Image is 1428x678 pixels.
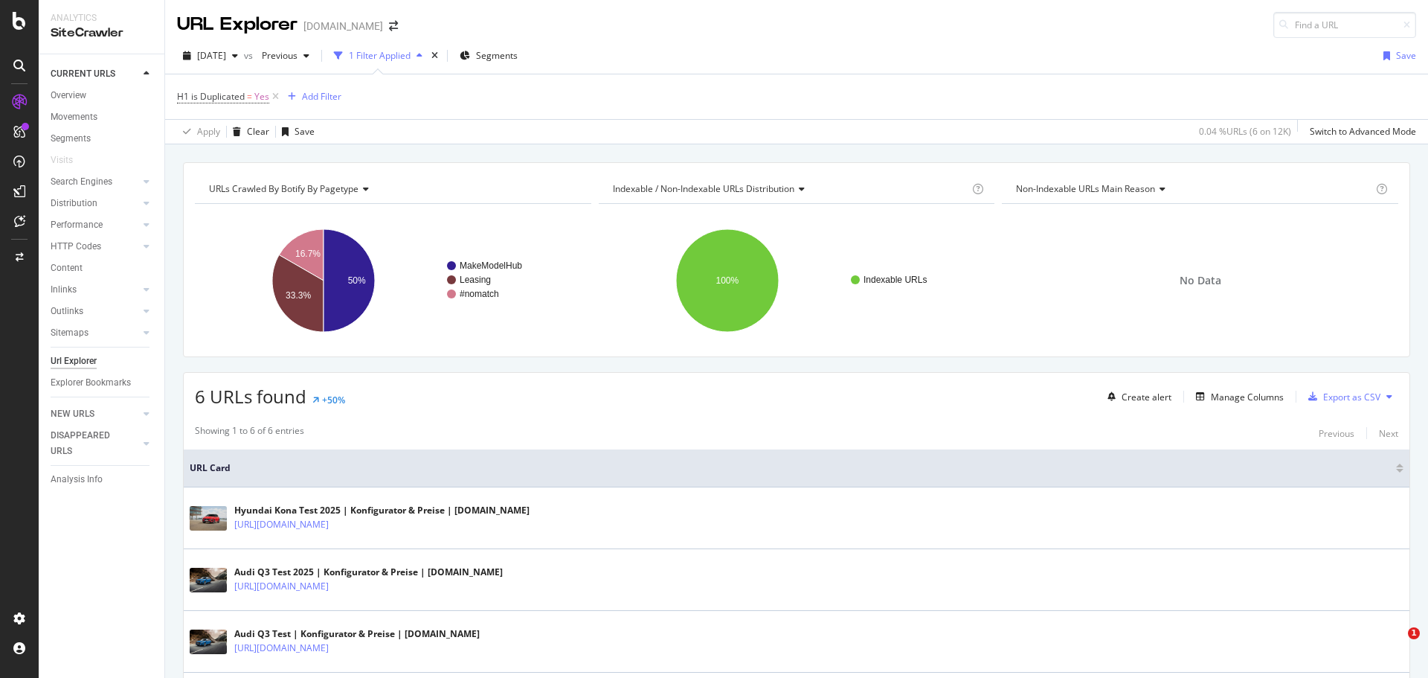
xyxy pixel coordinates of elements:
[177,12,297,37] div: URL Explorer
[51,375,131,391] div: Explorer Bookmarks
[51,88,154,103] a: Overview
[195,424,304,442] div: Showing 1 to 6 of 6 entries
[51,196,97,211] div: Distribution
[197,125,220,138] div: Apply
[234,641,329,656] a: [URL][DOMAIN_NAME]
[1273,12,1416,38] input: Find a URL
[51,196,139,211] a: Distribution
[295,249,321,259] text: 16.7%
[51,153,88,168] a: Visits
[234,579,329,594] a: [URL][DOMAIN_NAME]
[177,90,245,103] span: H1 is Duplicated
[234,517,329,532] a: [URL][DOMAIN_NAME]
[349,49,411,62] div: 1 Filter Applied
[1101,385,1171,409] button: Create alert
[51,304,83,319] div: Outlinks
[276,120,315,144] button: Save
[51,131,91,147] div: Segments
[282,88,341,106] button: Add Filter
[51,428,139,459] a: DISAPPEARED URLS
[1377,627,1413,663] iframe: Intercom live chat
[1379,427,1398,440] div: Next
[322,394,345,406] div: +50%
[51,239,101,255] div: HTTP Codes
[256,44,315,68] button: Previous
[197,49,226,62] span: 2025 Aug. 16th
[1180,273,1221,288] span: No Data
[1302,385,1380,409] button: Export as CSV
[303,19,383,33] div: [DOMAIN_NAME]
[286,290,311,301] text: 33.3%
[254,86,269,107] span: Yes
[234,627,480,641] div: Audi Q3 Test | Konfigurator & Preise | [DOMAIN_NAME]
[209,182,358,195] span: URLs Crawled By Botify By pagetype
[863,275,927,285] text: Indexable URLs
[715,275,739,286] text: 100%
[51,472,154,487] a: Analysis Info
[51,25,152,42] div: SiteCrawler
[1379,424,1398,442] button: Next
[1016,182,1155,195] span: Non-Indexable URLs Main Reason
[1377,44,1416,68] button: Save
[460,289,499,299] text: #nomatch
[190,506,227,531] img: main image
[51,406,139,422] a: NEW URLS
[428,48,441,63] div: times
[51,153,73,168] div: Visits
[1199,125,1291,138] div: 0.04 % URLs ( 6 on 12K )
[1319,427,1354,440] div: Previous
[51,354,97,369] div: Url Explorer
[51,66,115,82] div: CURRENT URLS
[177,120,220,144] button: Apply
[51,174,139,190] a: Search Engines
[51,131,154,147] a: Segments
[51,109,154,125] a: Movements
[51,354,154,369] a: Url Explorer
[51,375,154,391] a: Explorer Bookmarks
[1408,627,1420,639] span: 1
[244,49,256,62] span: vs
[51,217,103,233] div: Performance
[51,325,89,341] div: Sitemaps
[234,504,530,517] div: Hyundai Kona Test 2025 | Konfigurator & Preise | [DOMAIN_NAME]
[51,260,154,276] a: Content
[389,21,398,31] div: arrow-right-arrow-left
[247,90,252,103] span: =
[51,217,139,233] a: Performance
[190,568,227,592] img: main image
[348,275,366,286] text: 50%
[190,630,227,654] img: main image
[1319,424,1354,442] button: Previous
[51,174,112,190] div: Search Engines
[460,260,522,271] text: MakeModelHub
[51,325,139,341] a: Sitemaps
[454,44,524,68] button: Segments
[51,66,139,82] a: CURRENT URLS
[295,125,315,138] div: Save
[177,44,244,68] button: [DATE]
[51,304,139,319] a: Outlinks
[1310,125,1416,138] div: Switch to Advanced Mode
[1211,391,1284,403] div: Manage Columns
[51,88,86,103] div: Overview
[1013,177,1373,201] h4: Non-Indexable URLs Main Reason
[234,566,503,579] div: Audi Q3 Test 2025 | Konfigurator & Preise | [DOMAIN_NAME]
[190,461,1392,475] span: URL Card
[613,182,794,195] span: Indexable / Non-Indexable URLs distribution
[195,216,588,345] svg: A chart.
[1190,388,1284,406] button: Manage Columns
[51,282,77,298] div: Inlinks
[51,428,126,459] div: DISAPPEARED URLS
[51,239,139,255] a: HTTP Codes
[206,177,578,201] h4: URLs Crawled By Botify By pagetype
[302,90,341,103] div: Add Filter
[51,406,94,422] div: NEW URLS
[610,177,970,201] h4: Indexable / Non-Indexable URLs Distribution
[599,216,991,345] svg: A chart.
[51,260,83,276] div: Content
[51,472,103,487] div: Analysis Info
[1122,391,1171,403] div: Create alert
[51,109,97,125] div: Movements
